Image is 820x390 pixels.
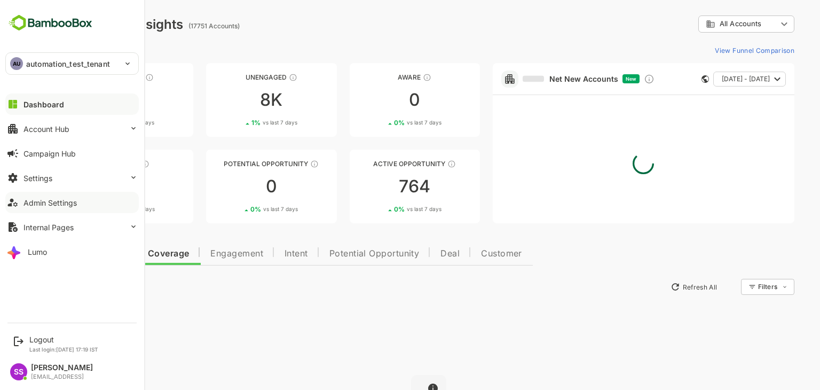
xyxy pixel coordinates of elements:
[226,205,261,213] span: vs last 7 days
[104,160,112,168] div: These accounts are warm, further nurturing would qualify them to MQAs
[10,57,23,70] div: AU
[169,178,299,195] div: 0
[23,174,52,183] div: Settings
[36,249,152,258] span: Data Quality and Coverage
[682,20,724,28] span: All Accounts
[606,74,617,84] div: Discover new ICP-fit accounts showing engagement — via intent surges, anonymous website visits, L...
[684,72,732,86] span: [DATE] - [DATE]
[28,247,47,256] div: Lumo
[721,283,740,291] div: Filters
[26,277,104,297] button: New Insights
[312,160,443,168] div: Active Opportunity
[214,119,260,127] div: 1 %
[5,167,139,189] button: Settings
[26,73,156,81] div: Unreached
[29,335,98,344] div: Logout
[5,93,139,115] button: Dashboard
[251,73,260,82] div: These accounts have not shown enough engagement and need nurturing
[668,19,740,29] div: All Accounts
[29,346,98,353] p: Last login: [DATE] 17:19 IST
[5,192,139,213] button: Admin Settings
[173,249,226,258] span: Engagement
[588,76,599,82] span: New
[5,13,96,33] img: BambooboxFullLogoMark.5f36c76dfaba33ec1ec1367b70bb1252.svg
[5,241,139,262] button: Lumo
[357,205,404,213] div: 0 %
[23,198,77,207] div: Admin Settings
[82,119,117,127] span: vs last 7 days
[312,150,443,223] a: Active OpportunityThese accounts have open opportunities which might be at any of the Sales Stage...
[385,73,394,82] div: These accounts have just entered the buying cycle and need further nurturing
[312,178,443,195] div: 764
[83,205,117,213] span: vs last 7 days
[676,72,748,87] button: [DATE] - [DATE]
[23,100,64,109] div: Dashboard
[485,74,581,84] a: Net New Accounts
[169,63,299,137] a: UnengagedThese accounts have not shown enough engagement and need nurturing8K1%vs last 7 days
[312,91,443,108] div: 0
[6,53,138,74] div: AUautomation_test_tenant
[26,160,156,168] div: Engaged
[369,119,404,127] span: vs last 7 days
[23,223,74,232] div: Internal Pages
[720,277,757,297] div: Filters
[23,149,76,158] div: Campaign Hub
[10,363,27,380] div: SS
[312,73,443,81] div: Aware
[410,160,419,168] div: These accounts have open opportunities which might be at any of the Sales Stages
[26,63,156,137] a: UnreachedThese accounts have not been engaged with for a defined time period9K1%vs last 7 days
[26,58,110,69] p: automation_test_tenant
[26,17,146,32] div: Dashboard Insights
[5,216,139,238] button: Internal Pages
[213,205,261,213] div: 0 %
[31,373,93,380] div: [EMAIL_ADDRESS]
[444,249,485,258] span: Customer
[225,119,260,127] span: vs last 7 days
[292,249,382,258] span: Potential Opportunity
[673,42,757,59] button: View Funnel Comparison
[71,119,117,127] div: 1 %
[628,278,684,295] button: Refresh All
[23,124,69,134] div: Account Hub
[357,119,404,127] div: 0 %
[169,73,299,81] div: Unengaged
[151,22,206,30] ag: (17751 Accounts)
[403,249,422,258] span: Deal
[369,205,404,213] span: vs last 7 days
[26,178,156,195] div: 0
[169,91,299,108] div: 8K
[5,118,139,139] button: Account Hub
[108,73,116,82] div: These accounts have not been engaged with for a defined time period
[31,363,93,372] div: [PERSON_NAME]
[273,160,281,168] div: These accounts are MQAs and can be passed on to Inside Sales
[664,75,672,83] div: This card does not support filter and segments
[661,14,757,35] div: All Accounts
[247,249,271,258] span: Intent
[26,91,156,108] div: 9K
[70,205,117,213] div: 0 %
[26,150,156,223] a: EngagedThese accounts are warm, further nurturing would qualify them to MQAs00%vs last 7 days
[169,150,299,223] a: Potential OpportunityThese accounts are MQAs and can be passed on to Inside Sales00%vs last 7 days
[312,63,443,137] a: AwareThese accounts have just entered the buying cycle and need further nurturing00%vs last 7 days
[169,160,299,168] div: Potential Opportunity
[5,143,139,164] button: Campaign Hub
